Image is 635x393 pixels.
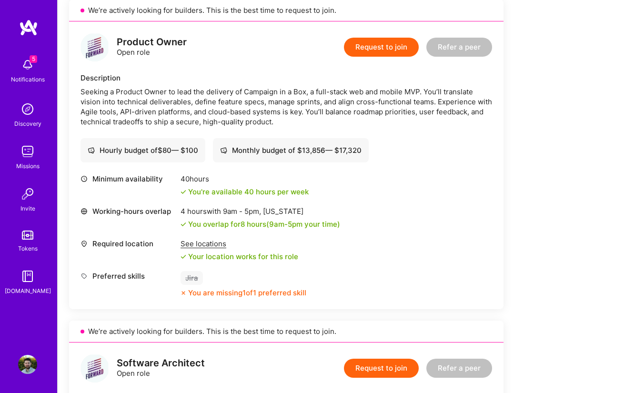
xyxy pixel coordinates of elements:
button: Request to join [344,38,419,57]
div: You are missing 1 of 1 preferred skill [188,288,306,298]
i: icon Cash [220,147,227,154]
img: teamwork [18,142,37,161]
div: Missions [16,161,40,171]
div: 40 hours [181,174,309,184]
button: Refer a peer [426,38,492,57]
img: tokens [22,231,33,240]
a: User Avatar [16,355,40,374]
div: Preferred skills [81,271,176,281]
div: You're available 40 hours per week [181,187,309,197]
div: Seeking a Product Owner to lead the delivery of Campaign in a Box, a full-stack web and mobile MV... [81,87,492,127]
i: icon CloseOrange [181,290,186,296]
i: icon World [81,208,88,215]
i: icon Check [181,222,186,227]
i: icon Check [181,189,186,195]
i: icon Check [181,254,186,260]
button: Refer a peer [426,359,492,378]
img: logo [19,19,38,36]
img: bell [18,55,37,74]
div: Minimum availability [81,174,176,184]
div: Discovery [14,119,41,129]
div: [DOMAIN_NAME] [5,286,51,296]
div: Monthly budget of $ 13,856 — $ 17,320 [220,145,362,155]
div: 4 hours with [US_STATE] [181,206,340,216]
span: 9am - 5pm [269,220,302,229]
div: Working-hours overlap [81,206,176,216]
div: Jira [181,271,203,285]
span: 9am - 5pm , [221,207,263,216]
div: Hourly budget of $ 80 — $ 100 [88,145,198,155]
button: Request to join [344,359,419,378]
img: discovery [18,100,37,119]
div: Open role [117,358,205,378]
img: Invite [18,184,37,203]
i: icon Tag [81,272,88,280]
div: Open role [117,37,187,57]
div: Required location [81,239,176,249]
img: guide book [18,267,37,286]
div: We’re actively looking for builders. This is the best time to request to join. [69,321,504,343]
img: logo [81,33,109,61]
div: See locations [181,239,298,249]
img: User Avatar [18,355,37,374]
div: Description [81,73,492,83]
span: 5 [30,55,37,63]
div: Tokens [18,243,38,253]
i: icon Cash [88,147,95,154]
i: icon Location [81,240,88,247]
div: Notifications [11,74,45,84]
img: logo [81,354,109,383]
div: Software Architect [117,358,205,368]
i: icon Clock [81,175,88,182]
div: Invite [20,203,35,213]
div: You overlap for 8 hours ( your time) [188,219,340,229]
div: Your location works for this role [181,252,298,262]
div: Product Owner [117,37,187,47]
